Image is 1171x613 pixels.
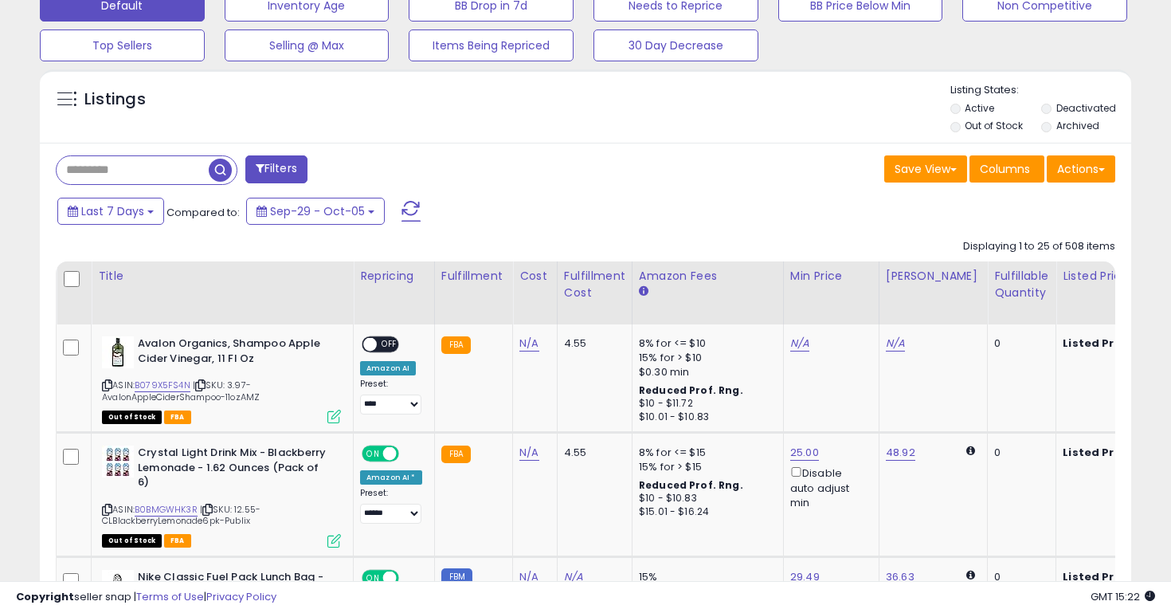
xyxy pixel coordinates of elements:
small: Amazon Fees. [639,285,648,299]
b: Avalon Organics, Shampoo Apple Cider Vinegar, 11 Fl Oz [138,336,331,370]
a: Terms of Use [136,589,204,604]
div: Repricing [360,268,428,285]
a: N/A [519,445,539,461]
button: Last 7 Days [57,198,164,225]
img: 41x5qC60sdS._SL40_.jpg [102,336,134,368]
small: FBA [441,336,471,354]
div: Min Price [790,268,872,285]
div: 4.55 [564,446,620,460]
div: 15% for > $15 [639,460,771,474]
b: Reduced Prof. Rng. [639,383,743,397]
span: Compared to: [166,205,240,220]
span: FBA [164,534,191,548]
small: FBA [441,446,471,463]
div: Amazon Fees [639,268,777,285]
div: Amazon AI [360,361,416,375]
button: Top Sellers [40,29,205,61]
b: Reduced Prof. Rng. [639,478,743,492]
a: 25.00 [790,445,819,461]
a: N/A [519,336,539,352]
span: OFF [377,338,402,352]
b: Listed Price: [1063,336,1135,351]
span: Sep-29 - Oct-05 [270,203,365,219]
a: N/A [790,336,809,352]
h5: Listings [84,88,146,111]
div: 15% for > $10 [639,351,771,365]
button: Save View [884,155,967,183]
div: ASIN: [102,446,341,546]
div: 4.55 [564,336,620,351]
div: Title [98,268,347,285]
span: | SKU: 12.55-CLBlackberryLemonade6pk-Publix [102,503,260,527]
div: $10 - $10.83 [639,492,771,505]
button: Filters [245,155,307,183]
label: Active [965,101,994,115]
span: FBA [164,411,191,424]
img: 516m0eRaJyL._SL40_.jpg [102,446,134,477]
div: 8% for <= $10 [639,336,771,351]
button: Items Being Repriced [409,29,574,61]
div: Amazon AI * [360,470,422,485]
div: 0 [994,446,1044,460]
strong: Copyright [16,589,74,604]
div: [PERSON_NAME] [886,268,981,285]
div: Fulfillment [441,268,506,285]
div: seller snap | | [16,590,276,605]
div: Preset: [360,488,422,524]
div: $10.01 - $10.83 [639,411,771,424]
button: Sep-29 - Oct-05 [246,198,385,225]
div: $0.30 min [639,365,771,379]
label: Deactivated [1056,101,1116,115]
div: Fulfillable Quantity [994,268,1049,301]
div: Cost [519,268,550,285]
label: Out of Stock [965,119,1023,132]
a: 48.92 [886,445,915,461]
b: Crystal Light Drink Mix - Blackberry Lemonade - 1.62 Ounces (Pack of 6) [138,446,331,494]
a: B0BMGWHK3R [135,503,198,517]
div: Displaying 1 to 25 of 508 items [963,239,1115,254]
span: | SKU: 3.97-AvalonAppleCiderShampoo-11ozAMZ [102,379,260,403]
div: Fulfillment Cost [564,268,625,301]
div: 0 [994,336,1044,351]
button: Selling @ Max [225,29,390,61]
span: ON [363,447,383,461]
div: $15.01 - $16.24 [639,505,771,519]
div: $10 - $11.72 [639,397,771,411]
p: Listing States: [950,83,1132,98]
div: Preset: [360,379,422,415]
a: Privacy Policy [206,589,276,604]
button: Actions [1047,155,1115,183]
label: Archived [1056,119,1099,132]
button: Columns [969,155,1044,183]
b: Listed Price: [1063,445,1135,460]
span: Columns [980,161,1030,177]
button: 30 Day Decrease [593,29,758,61]
span: All listings that are currently out of stock and unavailable for purchase on Amazon [102,411,162,424]
div: 8% for <= $15 [639,446,771,460]
div: Disable auto adjust min [790,464,867,510]
span: Last 7 Days [81,203,144,219]
span: 2025-10-13 15:22 GMT [1091,589,1155,604]
div: ASIN: [102,336,341,422]
span: OFF [397,447,422,461]
a: N/A [886,336,905,352]
span: All listings that are currently out of stock and unavailable for purchase on Amazon [102,534,162,548]
a: B079X5FS4N [135,379,190,392]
